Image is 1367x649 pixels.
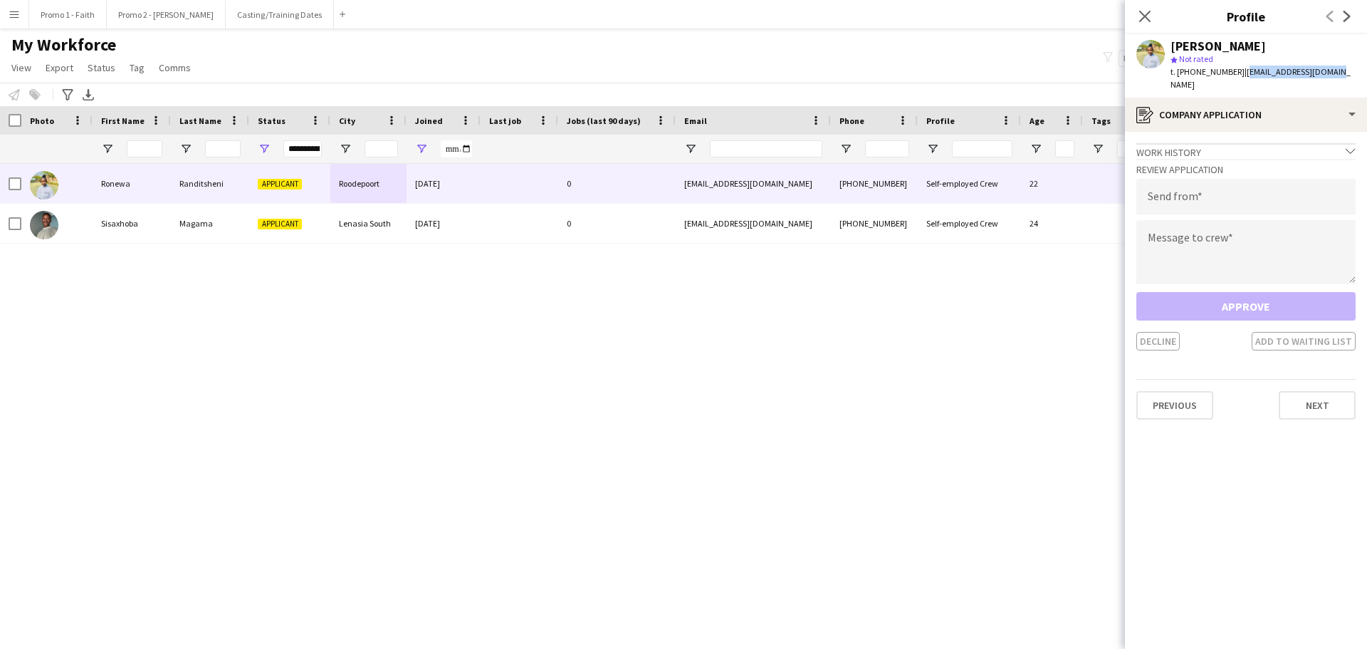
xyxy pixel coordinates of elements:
[441,140,472,157] input: Joined Filter Input
[1055,140,1074,157] input: Age Filter Input
[567,115,641,126] span: Jobs (last 90 days)
[1117,140,1140,157] input: Tags Filter Input
[839,115,864,126] span: Phone
[59,86,76,103] app-action-btn: Advanced filters
[93,164,171,203] div: Ronewa
[926,142,939,155] button: Open Filter Menu
[952,140,1012,157] input: Profile Filter Input
[831,164,918,203] div: [PHONE_NUMBER]
[1136,391,1213,420] button: Previous
[88,61,115,74] span: Status
[258,219,302,229] span: Applicant
[365,140,398,157] input: City Filter Input
[101,142,114,155] button: Open Filter Menu
[1170,66,1245,77] span: t. [PHONE_NUMBER]
[1091,115,1111,126] span: Tags
[1091,142,1104,155] button: Open Filter Menu
[407,204,481,243] div: [DATE]
[330,204,407,243] div: Lenasia South
[258,115,286,126] span: Status
[258,179,302,189] span: Applicant
[918,164,1021,203] div: Self-employed Crew
[11,34,116,56] span: My Workforce
[407,164,481,203] div: [DATE]
[171,164,249,203] div: Randitsheni
[30,115,54,126] span: Photo
[93,204,171,243] div: Sisaxhoba
[926,115,955,126] span: Profile
[80,86,97,103] app-action-btn: Export XLSX
[710,140,822,157] input: Email Filter Input
[1119,50,1194,67] button: Everyone11,303
[1170,66,1351,90] span: | [EMAIL_ADDRESS][DOMAIN_NAME]
[415,115,443,126] span: Joined
[258,142,271,155] button: Open Filter Menu
[107,1,226,28] button: Promo 2 - [PERSON_NAME]
[339,142,352,155] button: Open Filter Menu
[29,1,107,28] button: Promo 1 - Faith
[1021,164,1083,203] div: 22
[1030,115,1044,126] span: Age
[684,115,707,126] span: Email
[1021,204,1083,243] div: 24
[30,211,58,239] img: Sisaxhoba Magama
[1125,98,1367,132] div: Company application
[159,61,191,74] span: Comms
[205,140,241,157] input: Last Name Filter Input
[40,58,79,77] a: Export
[11,61,31,74] span: View
[1136,163,1356,176] h3: Review Application
[171,204,249,243] div: Magama
[489,115,521,126] span: Last job
[684,142,697,155] button: Open Filter Menu
[415,142,428,155] button: Open Filter Menu
[46,61,73,74] span: Export
[226,1,334,28] button: Casting/Training Dates
[330,164,407,203] div: Roodepoort
[179,115,221,126] span: Last Name
[1279,391,1356,420] button: Next
[831,204,918,243] div: [PHONE_NUMBER]
[918,204,1021,243] div: Self-employed Crew
[30,171,58,199] img: Ronewa Randitsheni
[1179,53,1213,64] span: Not rated
[865,140,909,157] input: Phone Filter Input
[1125,7,1367,26] h3: Profile
[1136,143,1356,159] div: Work history
[1030,142,1042,155] button: Open Filter Menu
[676,164,831,203] div: [EMAIL_ADDRESS][DOMAIN_NAME]
[6,58,37,77] a: View
[127,140,162,157] input: First Name Filter Input
[558,204,676,243] div: 0
[130,61,145,74] span: Tag
[82,58,121,77] a: Status
[153,58,197,77] a: Comms
[124,58,150,77] a: Tag
[839,142,852,155] button: Open Filter Menu
[676,204,831,243] div: [EMAIL_ADDRESS][DOMAIN_NAME]
[558,164,676,203] div: 0
[339,115,355,126] span: City
[179,142,192,155] button: Open Filter Menu
[101,115,145,126] span: First Name
[1170,40,1266,53] div: [PERSON_NAME]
